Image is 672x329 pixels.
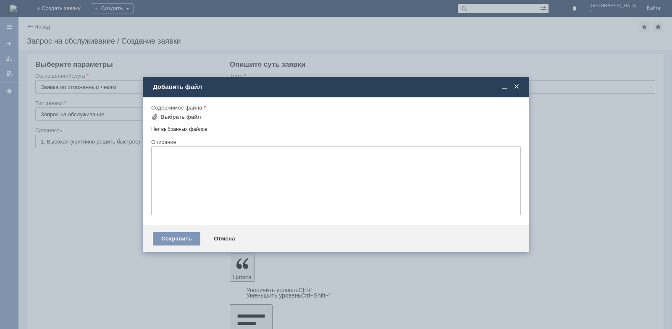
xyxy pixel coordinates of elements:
[512,83,521,91] span: Закрыть
[153,83,521,91] div: Добавить файл
[151,123,521,133] div: Нет выбранных файлов
[151,105,519,110] div: Содержимое файла
[151,139,519,145] div: Описание
[501,83,509,91] span: Свернуть (Ctrl + M)
[160,114,201,120] div: Выбрать файл
[3,3,123,17] div: прошу вас удалить все отложенные чеки за [DATE]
